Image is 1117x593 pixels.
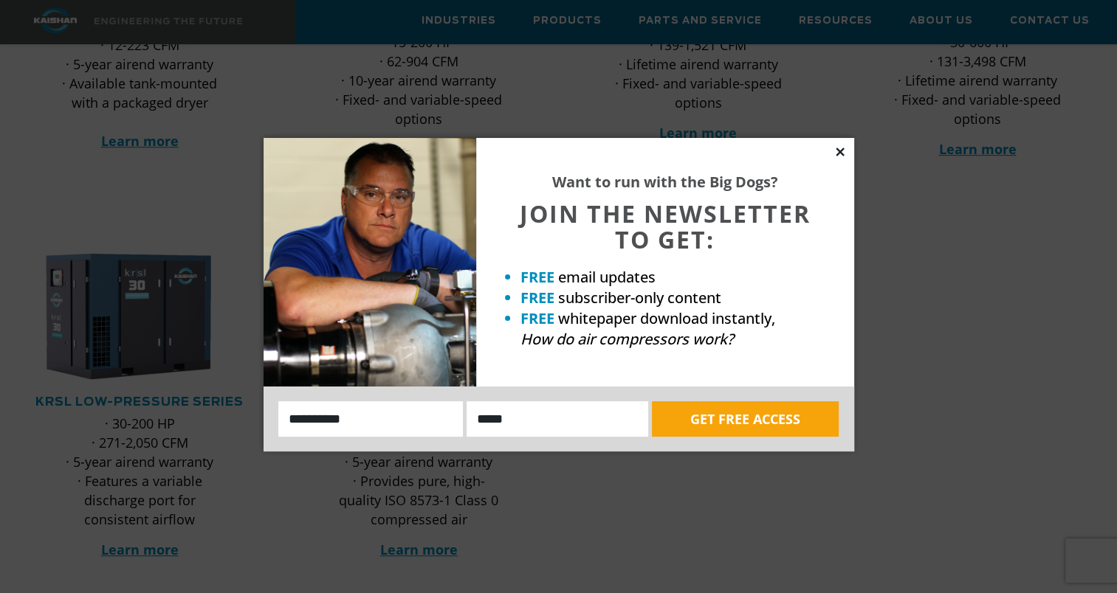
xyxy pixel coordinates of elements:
[834,145,847,159] button: Close
[558,267,656,287] span: email updates
[520,288,554,308] strong: FREE
[520,198,811,255] span: JOIN THE NEWSLETTER TO GET:
[652,401,839,437] button: GET FREE ACCESS
[467,401,648,437] input: Email
[520,329,734,349] em: How do air compressors work?
[278,401,464,437] input: Name:
[520,267,554,287] strong: FREE
[558,308,775,328] span: whitepaper download instantly,
[520,308,554,328] strong: FREE
[552,172,778,192] strong: Want to run with the Big Dogs?
[558,288,721,308] span: subscriber-only content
